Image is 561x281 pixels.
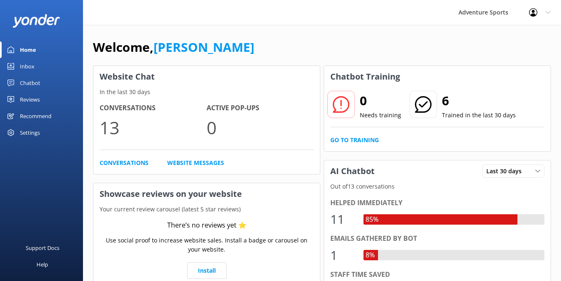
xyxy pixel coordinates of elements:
[207,103,314,114] h4: Active Pop-ups
[93,183,320,205] h3: Showcase reviews on your website
[330,233,544,244] div: Emails gathered by bot
[360,111,401,120] p: Needs training
[167,158,224,167] a: Website Messages
[324,182,551,191] p: Out of 13 conversations
[330,209,355,229] div: 11
[363,250,377,261] div: 8%
[26,240,59,256] div: Support Docs
[363,214,381,225] div: 85%
[207,114,314,141] p: 0
[100,103,207,114] h4: Conversations
[167,220,246,231] div: There’s no reviews yet ⭐
[100,236,314,254] p: Use social proof to increase website sales. Install a badge or carousel on your website.
[93,87,320,97] p: In the last 30 days
[330,136,379,145] a: Go to Training
[20,58,34,75] div: Inbox
[154,39,254,56] a: [PERSON_NAME]
[93,37,254,57] h1: Welcome,
[330,245,355,265] div: 1
[324,160,381,182] h3: AI Chatbot
[360,91,401,111] h2: 0
[37,256,48,273] div: Help
[324,66,406,87] h3: Chatbot Training
[93,66,320,87] h3: Website Chat
[20,108,51,124] div: Recommend
[330,269,544,280] div: Staff time saved
[20,41,36,58] div: Home
[100,158,149,167] a: Conversations
[100,114,207,141] p: 13
[330,198,544,208] div: Helped immediately
[20,75,40,91] div: Chatbot
[442,111,516,120] p: Trained in the last 30 days
[187,262,227,279] a: Install
[20,124,40,141] div: Settings
[12,14,60,28] img: yonder-white-logo.png
[442,91,516,111] h2: 6
[20,91,40,108] div: Reviews
[93,205,320,214] p: Your current review carousel (latest 5 star reviews)
[486,167,527,176] span: Last 30 days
